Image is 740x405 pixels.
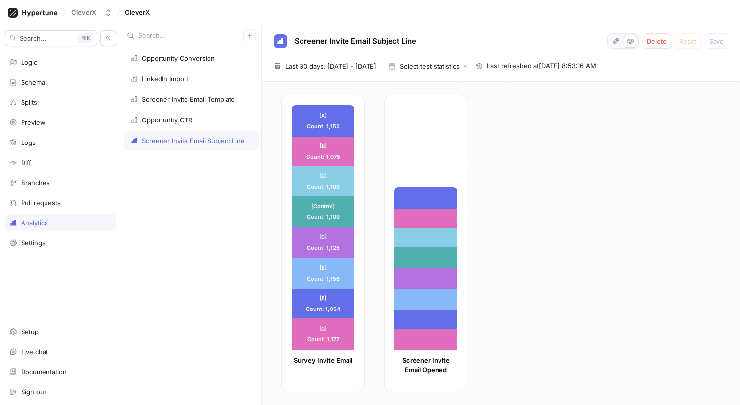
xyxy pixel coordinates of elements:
div: Documentation [21,368,67,376]
div: LinkedIn Import [142,75,188,83]
div: Logic [21,58,37,66]
span: Search... [20,35,46,41]
div: [F] Count: 1,054 [292,289,354,318]
p: Screener Invite Email Opened [394,356,457,375]
div: [C] Count: 1,109 [292,166,354,196]
button: CleverX [68,4,116,21]
span: CleverX [125,9,150,16]
div: Select test statistics [400,63,460,70]
div: Pull requests [21,199,61,207]
div: K [78,33,93,43]
div: [A] Count: 1,152 [292,105,354,137]
div: Opportunity CTR [142,116,192,124]
button: Search...K [5,30,97,46]
button: Select test statistics [384,59,471,73]
div: Diff [21,159,31,167]
span: Last refreshed at [DATE] 8:53:16 AM [487,61,596,71]
div: [E] Count: 1,156 [292,258,354,289]
div: [B] Count: 1,075 [292,137,354,166]
div: [D] Count: 1,125 [292,227,354,258]
div: Screener Invite Email Subject Line [142,137,245,144]
a: Documentation [5,363,116,380]
p: Survey Invite Email [292,356,354,366]
span: Delete [647,38,667,44]
span: Last 30 days: [DATE] - [DATE] [285,61,376,71]
div: Branches [21,179,50,187]
div: Splits [21,98,37,106]
span: Screener Invite Email Subject Line [295,37,416,45]
div: [G] Count: 1,177 [292,318,354,350]
div: [Control] Count: 1,109 [292,196,354,227]
button: Reset [675,33,701,49]
div: CleverX [71,8,96,17]
span: Save [709,38,724,44]
div: Screener Invite Email Template [142,95,235,103]
div: Analytics [21,219,48,227]
div: Preview [21,119,46,126]
span: Reset [679,38,696,44]
button: Delete [643,33,671,49]
input: Search... [139,31,243,41]
div: Schema [21,78,45,86]
div: Opportunity Conversion [142,54,215,62]
div: Logs [21,139,36,146]
button: Save [705,33,728,49]
div: Settings [21,239,46,247]
div: Live chat [21,348,48,356]
div: Setup [21,328,39,335]
div: Sign out [21,388,46,396]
